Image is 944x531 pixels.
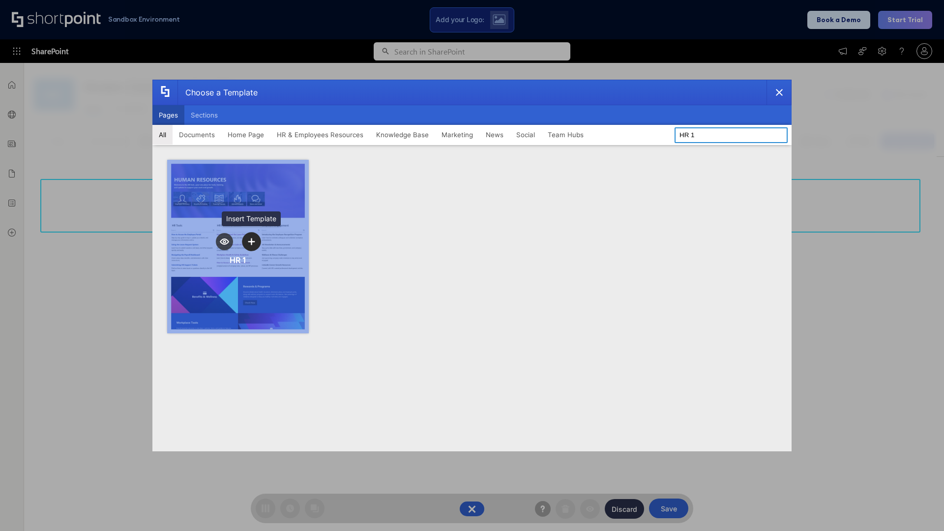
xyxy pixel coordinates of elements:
button: Sections [184,105,224,125]
button: Documents [173,125,221,145]
button: HR & Employees Resources [270,125,370,145]
button: Social [510,125,541,145]
iframe: Chat Widget [895,484,944,531]
button: News [479,125,510,145]
button: Home Page [221,125,270,145]
div: Choose a Template [177,80,258,105]
button: All [152,125,173,145]
div: template selector [152,80,792,451]
div: HR 1 [230,255,246,265]
input: Search [675,127,788,143]
button: Knowledge Base [370,125,435,145]
button: Marketing [435,125,479,145]
button: Pages [152,105,184,125]
button: Team Hubs [541,125,590,145]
